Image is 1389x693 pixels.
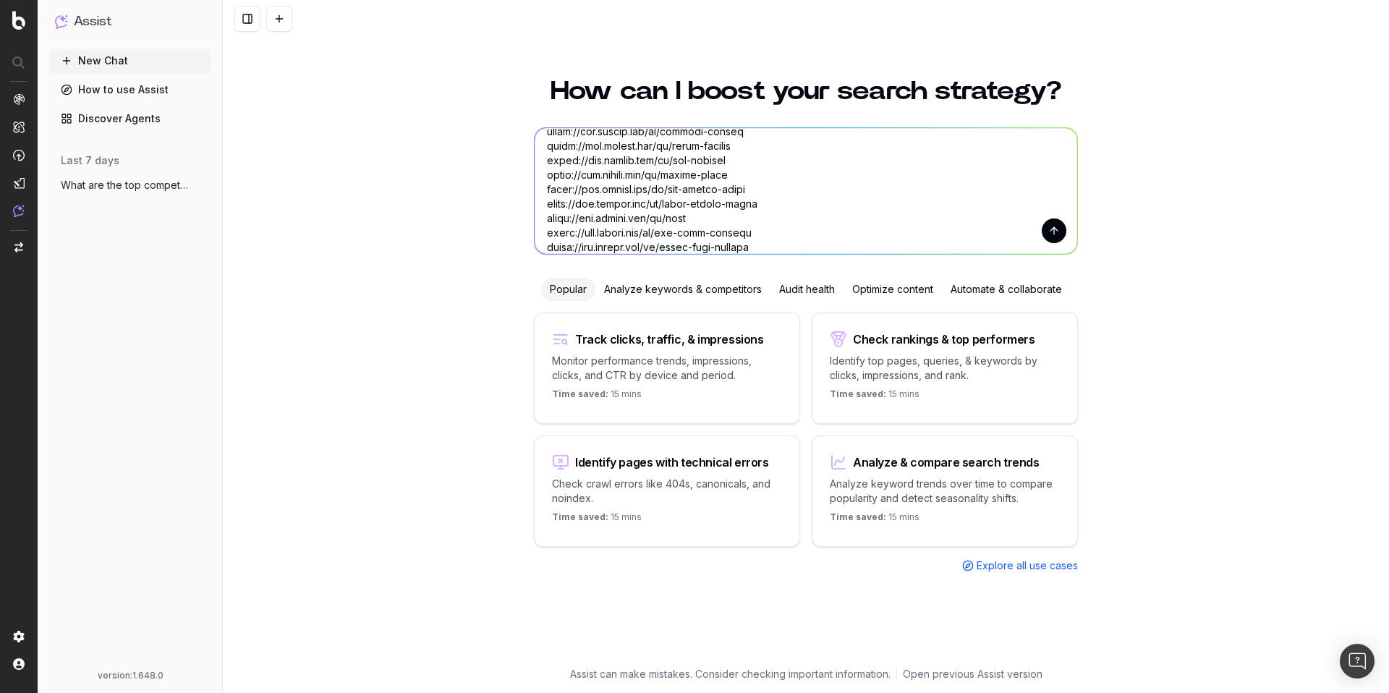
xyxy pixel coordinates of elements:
[55,12,205,32] button: Assist
[552,388,608,399] span: Time saved:
[13,177,25,189] img: Studio
[575,333,764,345] div: Track clicks, traffic, & impressions
[12,11,25,30] img: Botify logo
[830,388,919,406] p: 15 mins
[49,49,211,72] button: New Chat
[552,388,642,406] p: 15 mins
[552,354,782,383] p: Monitor performance trends, impressions, clicks, and CTR by device and period.
[535,128,1077,254] textarea: loremips dol sitametco adip el SEDd. Eiusmodte 2 incididu utla etdo magnaaliquae adm veni quis no...
[534,78,1078,104] h1: How can I boost your search strategy?
[770,278,844,301] div: Audit health
[830,511,886,522] span: Time saved:
[13,149,25,161] img: Activation
[575,456,769,468] div: Identify pages with technical errors
[853,456,1040,468] div: Analyze & compare search trends
[977,558,1078,573] span: Explore all use cases
[61,153,119,168] span: last 7 days
[49,78,211,101] a: How to use Assist
[830,477,1060,506] p: Analyze keyword trends over time to compare popularity and detect seasonality shifts.
[13,631,25,642] img: Setting
[13,658,25,670] img: My account
[844,278,942,301] div: Optimize content
[61,178,188,192] span: What are the top competitors ranking for
[13,93,25,105] img: Analytics
[55,14,68,28] img: Assist
[13,205,25,217] img: Assist
[570,667,891,681] p: Assist can make mistakes. Consider checking important information.
[830,388,886,399] span: Time saved:
[552,477,782,506] p: Check crawl errors like 404s, canonicals, and noindex.
[942,278,1071,301] div: Automate & collaborate
[853,333,1035,345] div: Check rankings & top performers
[74,12,111,32] h1: Assist
[830,511,919,529] p: 15 mins
[552,511,608,522] span: Time saved:
[1340,644,1375,679] div: Open Intercom Messenger
[55,670,205,681] div: version: 1.648.0
[13,121,25,133] img: Intelligence
[49,107,211,130] a: Discover Agents
[552,511,642,529] p: 15 mins
[595,278,770,301] div: Analyze keywords & competitors
[903,667,1042,681] a: Open previous Assist version
[541,278,595,301] div: Popular
[14,242,23,252] img: Switch project
[962,558,1078,573] a: Explore all use cases
[830,354,1060,383] p: Identify top pages, queries, & keywords by clicks, impressions, and rank.
[49,174,211,197] button: What are the top competitors ranking for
